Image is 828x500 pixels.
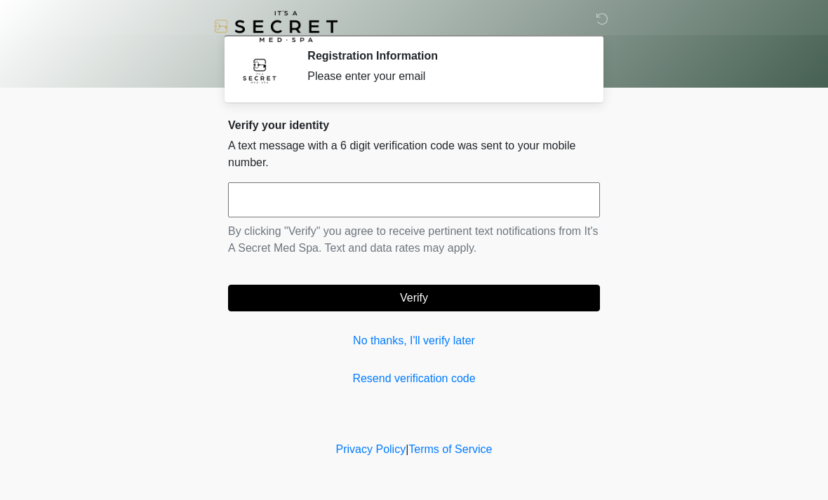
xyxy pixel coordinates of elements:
[239,49,281,91] img: Agent Avatar
[228,370,600,387] a: Resend verification code
[406,443,408,455] a: |
[228,285,600,311] button: Verify
[228,332,600,349] a: No thanks, I'll verify later
[228,137,600,171] p: A text message with a 6 digit verification code was sent to your mobile number.
[214,11,338,42] img: It's A Secret Med Spa Logo
[228,223,600,257] p: By clicking "Verify" you agree to receive pertinent text notifications from It's A Secret Med Spa...
[228,119,600,132] h2: Verify your identity
[336,443,406,455] a: Privacy Policy
[307,49,579,62] h2: Registration Information
[408,443,492,455] a: Terms of Service
[307,68,579,85] div: Please enter your email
